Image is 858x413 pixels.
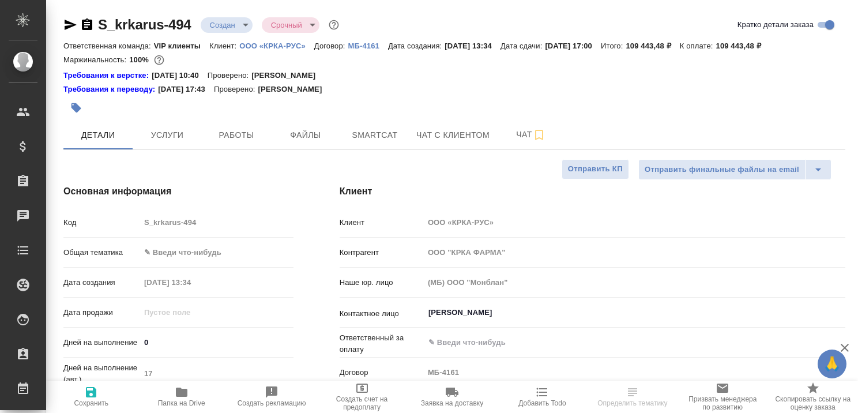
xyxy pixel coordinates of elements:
[348,40,388,50] a: МБ-4161
[588,381,678,413] button: Определить тематику
[63,307,140,318] p: Дата продажи
[424,274,845,291] input: Пустое поле
[63,362,140,385] p: Дней на выполнение (авт.)
[262,17,319,33] div: Создан
[638,159,806,180] button: Отправить финальные файлы на email
[239,42,314,50] p: ООО «КРКА-РУС»
[140,128,195,142] span: Услуги
[501,42,545,50] p: Дата сдачи:
[214,84,258,95] p: Проверено:
[144,247,280,258] div: ✎ Введи что-нибудь
[140,334,293,351] input: ✎ Введи что-нибудь
[645,163,799,177] span: Отправить финальные файлы на email
[46,381,136,413] button: Сохранить
[63,337,140,348] p: Дней на выполнение
[63,247,140,258] p: Общая тематика
[518,399,566,407] span: Добавить Todo
[158,399,205,407] span: Папка на Drive
[638,159,831,180] div: split button
[340,332,424,355] p: Ответственный за оплату
[424,364,845,381] input: Пустое поле
[63,70,152,81] div: Нажми, чтобы открыть папку с инструкцией
[680,42,716,50] p: К оплате:
[348,42,388,50] p: МБ-4161
[822,352,842,376] span: 🙏
[340,217,424,228] p: Клиент
[424,244,845,261] input: Пустое поле
[209,128,264,142] span: Работы
[238,399,306,407] span: Создать рекламацию
[445,42,501,50] p: [DATE] 13:34
[497,381,587,413] button: Добавить Todo
[63,70,152,81] a: Требования к верстке:
[80,18,94,32] button: Скопировать ссылку
[818,350,846,378] button: 🙏
[208,70,252,81] p: Проверено:
[63,185,293,198] h4: Основная информация
[568,163,623,176] span: Отправить КП
[626,42,679,50] p: 109 443,48 ₽
[258,84,330,95] p: [PERSON_NAME]
[347,128,402,142] span: Smartcat
[98,17,191,32] a: S_krkarus-494
[562,159,629,179] button: Отправить КП
[545,42,601,50] p: [DATE] 17:00
[340,367,424,378] p: Договор
[140,243,293,262] div: ✎ Введи что-нибудь
[716,42,770,50] p: 109 443,48 ₽
[601,42,626,50] p: Итого:
[314,42,348,50] p: Договор:
[154,42,209,50] p: VIP клиенты
[239,40,314,50] a: ООО «КРКА-РУС»
[140,365,293,382] input: Пустое поле
[63,95,89,121] button: Добавить тэг
[152,70,208,81] p: [DATE] 10:40
[326,17,341,32] button: Доп статусы указывают на важность/срочность заказа
[340,185,845,198] h4: Клиент
[684,395,761,411] span: Призвать менеджера по развитию
[407,381,497,413] button: Заявка на доставку
[152,52,167,67] button: 0.00 RUB;
[129,55,152,64] p: 100%
[737,19,814,31] span: Кратко детали заказа
[768,381,858,413] button: Скопировать ссылку на оценку заказа
[340,247,424,258] p: Контрагент
[317,381,407,413] button: Создать счет на предоплату
[340,308,424,320] p: Контактное лицо
[63,217,140,228] p: Код
[201,17,253,33] div: Создан
[206,20,239,30] button: Создан
[63,55,129,64] p: Маржинальность:
[63,277,140,288] p: Дата создания
[70,128,126,142] span: Детали
[278,128,333,142] span: Файлы
[140,304,241,321] input: Пустое поле
[63,18,77,32] button: Скопировать ссылку для ЯМессенджера
[416,128,490,142] span: Чат с клиентом
[63,84,158,95] div: Нажми, чтобы открыть папку с инструкцией
[597,399,667,407] span: Определить тематику
[421,399,483,407] span: Заявка на доставку
[323,395,400,411] span: Создать счет на предоплату
[140,274,241,291] input: Пустое поле
[136,381,226,413] button: Папка на Drive
[388,42,445,50] p: Дата создания:
[503,127,559,142] span: Чат
[227,381,317,413] button: Создать рекламацию
[839,311,841,314] button: Open
[532,128,546,142] svg: Подписаться
[268,20,306,30] button: Срочный
[251,70,324,81] p: [PERSON_NAME]
[427,336,803,350] input: ✎ Введи что-нибудь
[63,42,154,50] p: Ответственная команда:
[140,214,293,231] input: Пустое поле
[74,399,108,407] span: Сохранить
[209,42,239,50] p: Клиент:
[424,214,845,231] input: Пустое поле
[340,277,424,288] p: Наше юр. лицо
[775,395,851,411] span: Скопировать ссылку на оценку заказа
[678,381,767,413] button: Призвать менеджера по развитию
[63,84,158,95] a: Требования к переводу:
[158,84,214,95] p: [DATE] 17:43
